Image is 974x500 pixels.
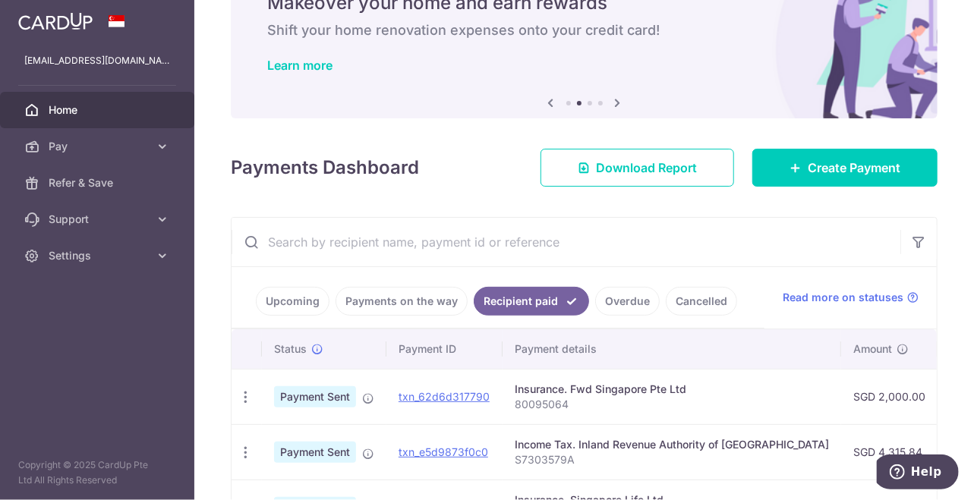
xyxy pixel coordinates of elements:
[336,287,468,316] a: Payments on the way
[49,139,149,154] span: Pay
[515,382,829,397] div: Insurance. Fwd Singapore Pte Ltd
[841,424,938,480] td: SGD 4,315.84
[399,390,490,403] a: txn_62d6d317790
[49,212,149,227] span: Support
[853,341,892,357] span: Amount
[515,452,829,467] p: S7303579A
[386,329,503,369] th: Payment ID
[49,175,149,190] span: Refer & Save
[877,454,959,492] iframe: Opens a widget where you can find more information
[274,386,356,407] span: Payment Sent
[274,341,307,357] span: Status
[783,290,919,305] a: Read more on statuses
[399,445,488,458] a: txn_e5d9873f0c0
[666,287,737,316] a: Cancelled
[267,21,901,39] h6: Shift your home renovation expenses onto your credit card!
[18,12,93,30] img: CardUp
[541,149,734,187] a: Download Report
[474,287,589,316] a: Recipient paid
[232,218,900,266] input: Search by recipient name, payment id or reference
[274,442,356,463] span: Payment Sent
[808,159,900,177] span: Create Payment
[24,53,170,68] p: [EMAIL_ADDRESS][DOMAIN_NAME]
[503,329,841,369] th: Payment details
[841,369,938,424] td: SGD 2,000.00
[49,248,149,263] span: Settings
[515,397,829,412] p: 80095064
[783,290,903,305] span: Read more on statuses
[267,58,333,73] a: Learn more
[596,159,697,177] span: Download Report
[231,154,419,181] h4: Payments Dashboard
[49,102,149,118] span: Home
[595,287,660,316] a: Overdue
[515,437,829,452] div: Income Tax. Inland Revenue Authority of [GEOGRAPHIC_DATA]
[752,149,938,187] a: Create Payment
[256,287,329,316] a: Upcoming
